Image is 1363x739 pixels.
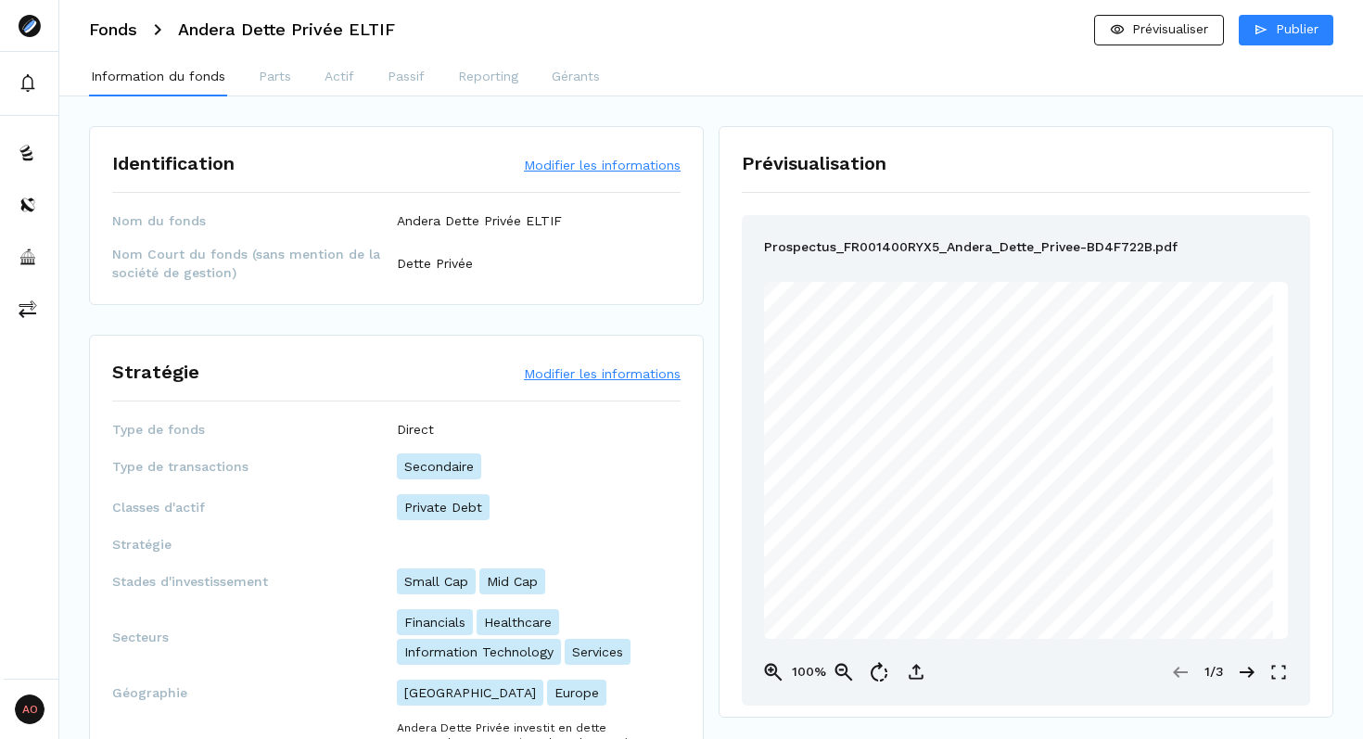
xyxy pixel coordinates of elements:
button: Actif [323,59,356,96]
span: R [860,626,866,634]
h1: Identification [112,149,235,177]
span: É [1114,535,1119,543]
button: asset-managers [4,235,55,279]
p: Passif [388,67,425,86]
span: DE [1112,513,1124,521]
h1: Prévisualisation [742,149,1310,177]
span: TELS QUE DÉFINIS AUX PRÉSENTES [1071,580,1223,589]
p: Parts [259,67,291,86]
span: Type de transactions [112,457,397,476]
span: PROSPECTUS [997,467,1055,476]
p: Actif [325,67,354,86]
p: Information du fonds [91,67,225,86]
p: Healthcare [477,609,559,635]
img: asset-managers [19,248,37,266]
span: ET SUIVANTS DU CODE MON [993,535,1113,543]
span: CONFIDENTIEL [1168,355,1225,363]
p: Services [565,639,631,665]
span: Classes d'actif [112,498,397,516]
span: 154 [976,535,990,543]
span: (ELTIF) AUPRÈS DE L'AUTORITÉ DES MARCHÉS FINANCIERS CONFORMÉMENT AU [855,615,1196,623]
p: Andera Dette Privée ELTIF [397,211,562,230]
button: funds [4,131,55,175]
span: AO [15,694,45,724]
button: distributors [4,183,55,227]
button: Passif [386,59,427,96]
span: . [1100,637,1102,645]
button: Modifier les informations [524,364,681,383]
span: RELATIF AUX FONDS EUROPEENS [1049,626,1191,634]
span: PLACEMENT [1000,524,1051,532]
p: Financials [397,609,473,635]
span: EN TANT QUE FONDS EUROPÉEN D’INVESTISSEMENT À LONG TERME [932,604,1223,612]
button: Reporting [456,59,520,96]
p: Direct [397,420,434,439]
button: Prévisualiser [1094,15,1224,45]
span: Stades d'investissement [112,572,397,591]
span: CONSTITU [1000,513,1043,521]
span: ELIGIBLES [1025,580,1069,589]
p: Gérants [552,67,600,86]
img: funds [19,144,37,162]
span: ÉTÉ AGRÉÉ [881,604,929,612]
p: Information Technology [397,639,561,665]
span: Nom du fonds [112,211,397,230]
img: distributors [19,196,37,214]
p: Europe [547,680,606,706]
span: SOUS FORME [1051,513,1109,521]
p: 1/3 [1195,662,1232,682]
span: STRICTEMENT RÉSERVÉ AUX INVESTISSEURS [828,580,1022,589]
p: 100% [790,662,827,682]
p: Dette Privée [397,254,473,273]
span: AU SENS DES ARTICLES L. 214 [846,535,973,543]
button: Modifier les informations [524,156,681,174]
p: Prévisualiser [1132,19,1208,39]
span: LE FONDS [827,604,870,612]
span: Type de fonds [112,420,397,439]
p: Mid Cap [479,568,545,594]
span: - [974,535,976,543]
span: Stratégie [112,535,397,554]
span: Nom Court du fonds (sans mention de la société de gestion) [112,245,397,282]
span: È [866,626,872,634]
p: Private Debt [397,494,490,520]
span: ANDERA DETTE PRIVÉE [975,491,1076,499]
button: Gérants [550,59,602,96]
p: Prospectus_FR001400RYX5_Andera_Dette_Privee-BD4F722B.pdf [764,237,1178,260]
span: É [992,513,998,521]
h3: Andera Dette Privée ELTIF [178,21,395,38]
span: A [873,604,878,612]
button: commissions [4,287,55,331]
span: É [1043,513,1049,521]
button: Information du fonds [89,59,227,96]
h3: Fonds [89,21,137,38]
p: Publier [1276,19,1318,39]
p: Small Cap [397,568,476,594]
span: TAIRE ET FINANCIER [1119,535,1206,543]
h1: Stratégie [112,358,199,386]
button: Publier [1239,15,1333,45]
span: D'INVESTISSEMENT A LONG TERME [950,637,1098,645]
button: Parts [257,59,293,96]
p: Reporting [458,67,518,86]
span: Géographie [112,683,397,702]
span: Secteurs [112,628,397,646]
img: commissions [19,299,37,318]
span: FONDS PROFESSIONNEL SPECIALIS [840,513,991,521]
p: [GEOGRAPHIC_DATA] [397,680,543,706]
p: Secondaire [397,453,481,479]
span: FONDS COMMUN DE [1126,513,1212,521]
span: GLEMENT (UE) 2015/760 DU 29 AVRIL 2015 [872,626,1045,634]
